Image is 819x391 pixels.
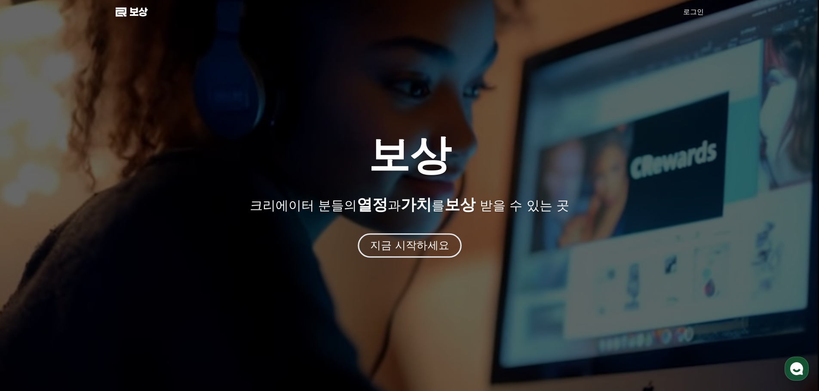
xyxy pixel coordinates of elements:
font: 보상 [368,131,451,179]
span: 홈 [27,285,32,292]
font: 지금 시작하세요 [370,239,449,252]
font: 크리에이터 분들의 [250,198,357,213]
a: 지금 시작하세요 [360,242,459,251]
span: 대화 [79,285,89,292]
font: 과 [388,198,401,213]
a: 설정 [111,272,165,294]
font: 열정 [357,196,388,213]
font: 를 [432,198,445,213]
font: 가치 [401,196,432,213]
font: 받을 수 있는 곳 [480,198,570,213]
span: 설정 [133,285,143,292]
font: 로그인 [683,8,704,16]
font: 보상 [129,6,147,18]
a: 대화 [57,272,111,294]
a: 보상 [116,5,147,19]
button: 지금 시작하세요 [358,233,461,258]
a: 로그인 [683,7,704,17]
a: 홈 [3,272,57,294]
font: 보상 [445,196,475,213]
